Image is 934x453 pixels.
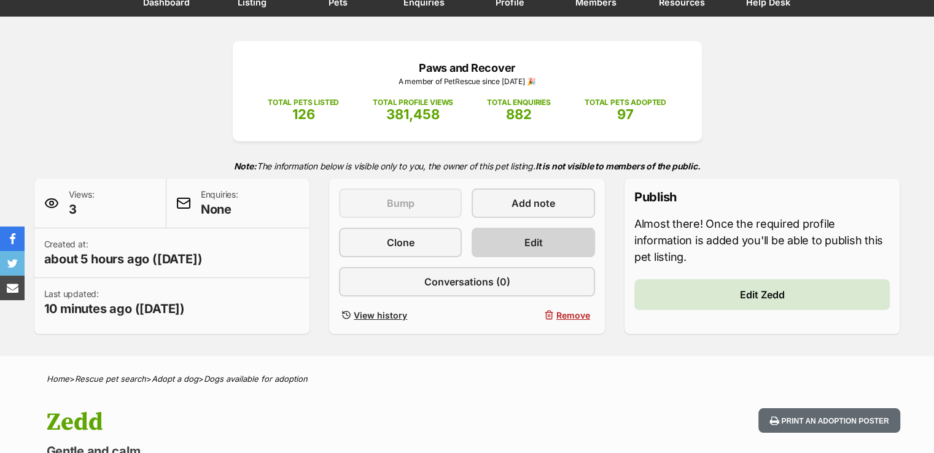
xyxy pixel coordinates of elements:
[47,374,69,384] a: Home
[152,374,198,384] a: Adopt a dog
[424,274,510,289] span: Conversations (0)
[44,250,203,268] span: about 5 hours ago ([DATE])
[585,97,666,108] p: TOTAL PETS ADOPTED
[204,374,308,384] a: Dogs available for adoption
[339,228,462,257] a: Clone
[44,300,185,317] span: 10 minutes ago ([DATE])
[387,196,414,211] span: Bump
[740,287,785,302] span: Edit Zedd
[47,408,566,436] h1: Zedd
[34,153,900,179] p: The information below is visible only to you, the owner of this pet listing.
[69,201,95,218] span: 3
[634,188,890,206] p: Publish
[354,309,407,322] span: View history
[556,309,590,322] span: Remove
[251,76,683,87] p: A member of PetRescue since [DATE] 🎉
[339,188,462,218] button: Bump
[268,97,339,108] p: TOTAL PETS LISTED
[634,215,890,265] p: Almost there! Once the required profile information is added you'll be able to publish this pet l...
[44,238,203,268] p: Created at:
[339,267,595,296] a: Conversations (0)
[472,306,594,324] button: Remove
[535,161,701,171] strong: It is not visible to members of the public.
[16,374,919,384] div: > > >
[339,306,462,324] a: View history
[75,374,146,384] a: Rescue pet search
[524,235,543,250] span: Edit
[44,288,185,317] p: Last updated:
[201,201,238,218] span: None
[487,97,550,108] p: TOTAL ENQUIRIES
[634,279,890,310] a: Edit Zedd
[386,106,440,122] span: 381,458
[758,408,900,433] button: Print an adoption poster
[472,188,594,218] a: Add note
[472,228,594,257] a: Edit
[512,196,555,211] span: Add note
[69,188,95,218] p: Views:
[201,188,238,218] p: Enquiries:
[506,106,532,122] span: 882
[373,97,453,108] p: TOTAL PROFILE VIEWS
[234,161,257,171] strong: Note:
[251,60,683,76] p: Paws and Recover
[387,235,414,250] span: Clone
[617,106,634,122] span: 97
[292,106,315,122] span: 126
